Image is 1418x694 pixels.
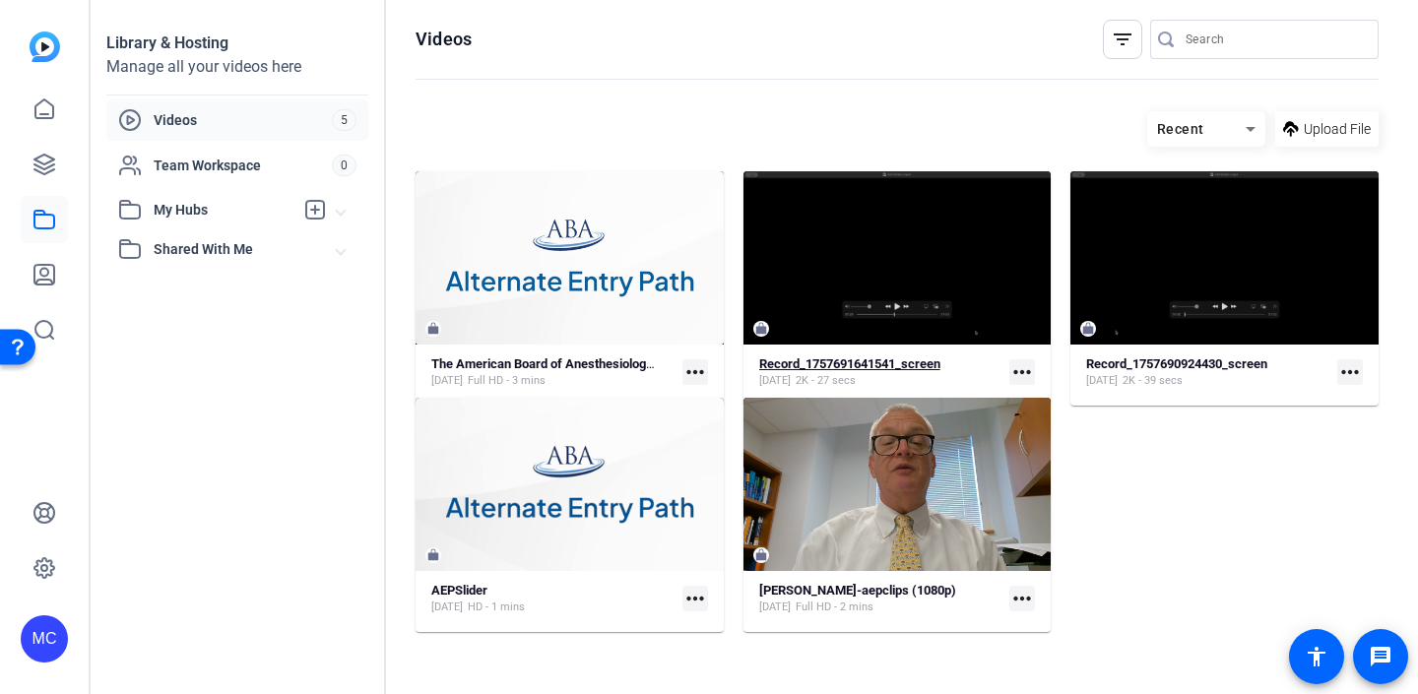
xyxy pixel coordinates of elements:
span: [DATE] [431,373,463,389]
span: Full HD - 2 mins [796,599,873,615]
span: Shared With Me [154,239,337,260]
mat-icon: more_horiz [1009,359,1035,385]
img: blue-gradient.svg [30,32,60,62]
input: Search [1186,28,1363,51]
span: 2K - 39 secs [1123,373,1183,389]
span: [DATE] [1086,373,1118,389]
a: Record_1757690924430_screen[DATE]2K - 39 secs [1086,356,1329,389]
strong: The American Board of Anesthesiology Simple (51280) [431,356,741,371]
span: Team Workspace [154,156,332,175]
div: Manage all your videos here [106,55,368,79]
mat-icon: filter_list [1111,28,1134,51]
button: Upload File [1275,111,1379,147]
mat-icon: accessibility [1305,645,1328,668]
span: Recent [1157,121,1204,137]
span: 0 [332,155,356,176]
a: AEPSlider[DATE]HD - 1 mins [431,583,675,615]
mat-icon: more_horiz [1009,586,1035,611]
span: 5 [332,109,356,131]
h1: Videos [416,28,472,51]
strong: [PERSON_NAME]-aepclips (1080p) [759,583,956,598]
span: 2K - 27 secs [796,373,856,389]
div: Library & Hosting [106,32,368,55]
span: [DATE] [759,599,791,615]
span: [DATE] [431,599,463,615]
strong: AEPSlider [431,583,487,598]
mat-expansion-panel-header: Shared With Me [106,229,368,269]
a: [PERSON_NAME]-aepclips (1080p)[DATE]Full HD - 2 mins [759,583,1002,615]
strong: Record_1757691641541_screen [759,356,940,371]
span: Full HD - 3 mins [468,373,546,389]
mat-icon: more_horiz [682,359,708,385]
mat-icon: more_horiz [1337,359,1363,385]
mat-expansion-panel-header: My Hubs [106,190,368,229]
a: Record_1757691641541_screen[DATE]2K - 27 secs [759,356,1002,389]
a: The American Board of Anesthesiology Simple (51280)[DATE]Full HD - 3 mins [431,356,675,389]
strong: Record_1757690924430_screen [1086,356,1267,371]
span: My Hubs [154,200,293,221]
span: HD - 1 mins [468,599,525,615]
mat-icon: message [1369,645,1392,668]
span: [DATE] [759,373,791,389]
div: MC [21,615,68,662]
span: Upload File [1304,119,1371,140]
mat-icon: more_horiz [682,586,708,611]
span: Videos [154,110,332,130]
